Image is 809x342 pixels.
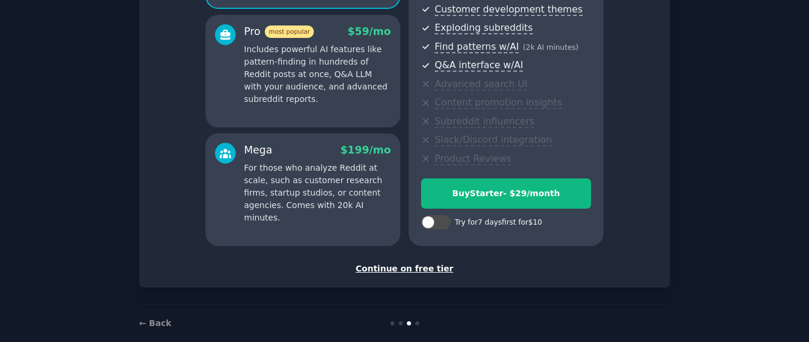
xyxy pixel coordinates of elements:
[435,41,519,53] span: Find patterns w/AI
[244,162,391,224] p: For those who analyze Reddit at scale, such as customer research firms, startup studios, or conte...
[435,97,562,109] span: Content promotion insights
[421,178,591,209] button: BuyStarter- $29/month
[348,25,391,37] span: $ 59 /mo
[244,43,391,106] p: Includes powerful AI features like pattern-finding in hundreds of Reddit posts at once, Q&A LLM w...
[435,59,523,72] span: Q&A interface w/AI
[435,78,527,91] span: Advanced search UI
[523,43,579,52] span: ( 2k AI minutes )
[435,134,552,146] span: Slack/Discord integration
[139,318,171,328] a: ← Back
[265,25,314,38] span: most popular
[435,22,532,34] span: Exploding subreddits
[341,144,391,156] span: $ 199 /mo
[455,218,542,228] div: Try for 7 days first for $10
[244,143,272,158] div: Mega
[435,116,534,128] span: Subreddit influencers
[435,153,511,165] span: Product Reviews
[244,24,314,39] div: Pro
[435,4,583,16] span: Customer development themes
[422,187,590,200] div: Buy Starter - $ 29 /month
[152,263,657,275] div: Continue on free tier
